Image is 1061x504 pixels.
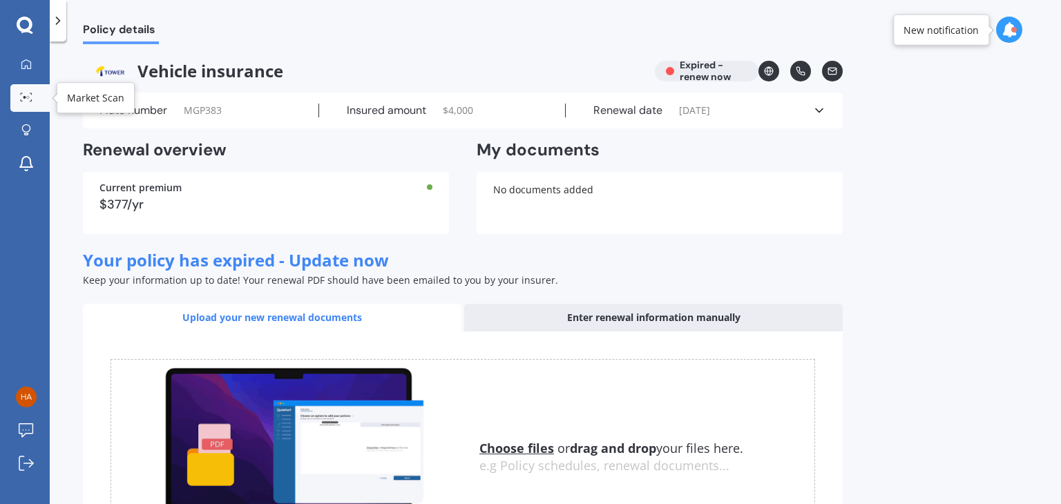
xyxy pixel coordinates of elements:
[184,104,222,117] span: MGP383
[679,104,710,117] span: [DATE]
[83,273,558,287] span: Keep your information up to date! Your renewal PDF should have been emailed to you by your insurer.
[479,440,554,456] u: Choose files
[479,440,743,456] span: or your files here.
[67,91,124,105] div: Market Scan
[83,23,159,41] span: Policy details
[477,139,600,161] h2: My documents
[477,172,843,234] div: No documents added
[570,440,656,456] b: drag and drop
[593,104,662,117] label: Renewal date
[83,139,449,161] h2: Renewal overview
[99,198,432,211] div: $377/yr
[83,61,644,81] span: Vehicle insurance
[16,387,37,407] img: 363c24f5e249b661324467f08ee037d7
[83,304,461,331] div: Upload your new renewal documents
[99,183,432,193] div: Current premium
[83,61,137,81] img: Tower.webp
[479,458,814,474] div: e.g Policy schedules, renewal documents...
[904,23,979,37] div: New notification
[464,304,843,331] div: Enter renewal information manually
[347,104,426,117] label: Insured amount
[443,104,473,117] span: $ 4,000
[83,249,389,271] span: Your policy has expired - Update now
